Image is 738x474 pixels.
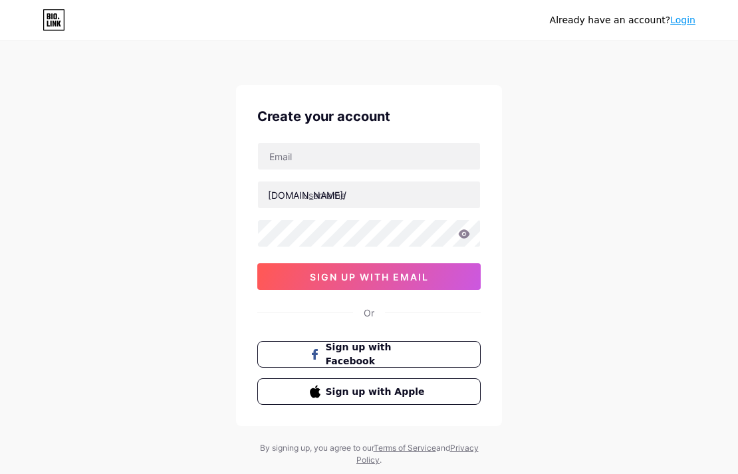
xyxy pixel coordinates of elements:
[257,378,481,405] button: Sign up with Apple
[310,271,429,283] span: sign up with email
[256,442,482,466] div: By signing up, you agree to our and .
[258,181,480,208] input: username
[550,13,695,27] div: Already have an account?
[670,15,695,25] a: Login
[326,340,429,368] span: Sign up with Facebook
[374,443,436,453] a: Terms of Service
[257,106,481,126] div: Create your account
[364,306,374,320] div: Or
[257,341,481,368] button: Sign up with Facebook
[268,188,346,202] div: [DOMAIN_NAME]/
[258,143,480,170] input: Email
[257,263,481,290] button: sign up with email
[326,385,429,399] span: Sign up with Apple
